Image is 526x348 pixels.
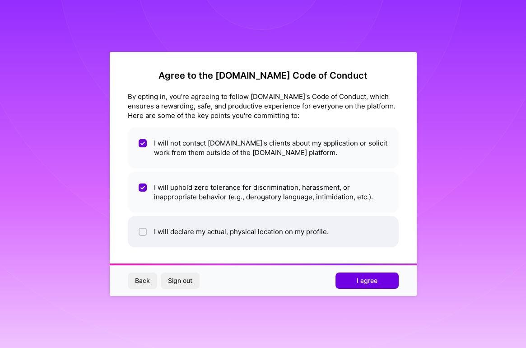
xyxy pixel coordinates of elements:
[357,276,377,285] span: I agree
[335,273,399,289] button: I agree
[128,70,399,81] h2: Agree to the [DOMAIN_NAME] Code of Conduct
[128,127,399,168] li: I will not contact [DOMAIN_NAME]'s clients about my application or solicit work from them outside...
[168,276,192,285] span: Sign out
[128,216,399,247] li: I will declare my actual, physical location on my profile.
[128,92,399,120] div: By opting in, you're agreeing to follow [DOMAIN_NAME]'s Code of Conduct, which ensures a rewardin...
[161,273,200,289] button: Sign out
[135,276,150,285] span: Back
[128,172,399,212] li: I will uphold zero tolerance for discrimination, harassment, or inappropriate behavior (e.g., der...
[128,273,157,289] button: Back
